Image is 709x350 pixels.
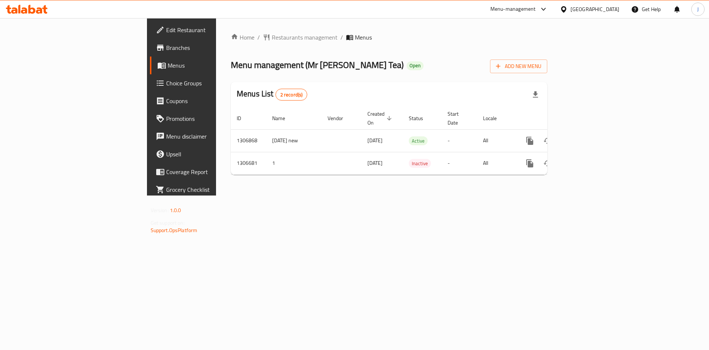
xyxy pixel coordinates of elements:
span: Edit Restaurant [166,26,260,34]
div: Open [407,61,424,70]
span: [DATE] [367,158,383,168]
a: Menus [150,57,266,74]
a: Coverage Report [150,163,266,181]
span: Get support on: [151,218,185,228]
a: Promotions [150,110,266,128]
span: Version: [151,205,169,215]
td: 1 [266,152,322,174]
span: Menu disclaimer [166,132,260,141]
button: more [521,132,539,150]
nav: breadcrumb [231,33,547,42]
span: 2 record(s) [276,91,307,98]
td: - [442,129,477,152]
div: Total records count [275,89,308,101]
span: Active [409,137,428,145]
h2: Menus List [237,88,307,101]
span: Menus [355,33,372,42]
a: Coupons [150,92,266,110]
a: Support.OpsPlatform [151,225,198,235]
li: / [340,33,343,42]
span: Add New Menu [496,62,541,71]
a: Menu disclaimer [150,128,266,145]
button: Add New Menu [490,60,547,73]
span: Created On [367,109,394,127]
td: - [442,152,477,174]
button: more [521,154,539,172]
span: Coverage Report [166,167,260,176]
td: All [477,152,515,174]
span: Upsell [166,150,260,159]
table: enhanced table [231,107,598,175]
button: Change Status [539,132,556,150]
span: Inactive [409,159,431,168]
a: Upsell [150,145,266,163]
span: Branches [166,43,260,52]
div: Active [409,136,428,145]
span: Menu management ( Mr [PERSON_NAME] Tea ) [231,57,404,73]
span: J [697,5,699,13]
th: Actions [515,107,598,130]
button: Change Status [539,154,556,172]
span: ID [237,114,251,123]
span: Choice Groups [166,79,260,88]
a: Restaurants management [263,33,338,42]
span: Grocery Checklist [166,185,260,194]
a: Edit Restaurant [150,21,266,39]
a: Branches [150,39,266,57]
span: [DATE] [367,136,383,145]
span: Locale [483,114,506,123]
span: Vendor [328,114,353,123]
a: Grocery Checklist [150,181,266,198]
span: Start Date [448,109,468,127]
div: [GEOGRAPHIC_DATA] [571,5,619,13]
span: Name [272,114,295,123]
span: Menus [168,61,260,70]
span: Status [409,114,433,123]
div: Export file [527,86,544,103]
a: Choice Groups [150,74,266,92]
span: Promotions [166,114,260,123]
td: All [477,129,515,152]
span: Open [407,62,424,69]
td: [DATE] new [266,129,322,152]
span: Coupons [166,96,260,105]
span: 1.0.0 [170,205,181,215]
div: Menu-management [490,5,536,14]
span: Restaurants management [272,33,338,42]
